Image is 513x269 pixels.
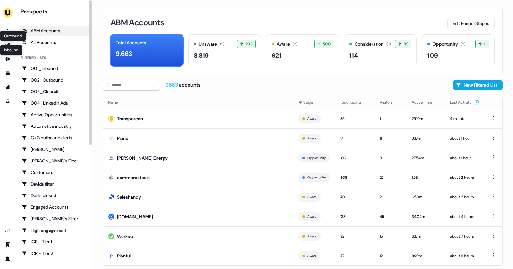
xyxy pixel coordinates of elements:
[272,51,281,60] div: 621
[117,116,143,122] div: Transporeon
[307,135,316,141] button: Aware
[18,237,89,247] a: Go to ICP - Tier 1
[380,97,400,108] button: Visitors
[450,194,479,200] div: about 2 hours
[340,174,369,181] div: 308
[340,213,369,220] div: 133
[116,49,132,58] div: 9,663
[380,253,401,259] div: 12
[412,135,440,142] div: 3:16m
[3,40,13,50] a: Go to outbound experience
[3,26,13,36] a: Go to prospects
[3,68,13,78] a: Go to templates
[340,194,369,200] div: 40
[380,213,401,220] div: 49
[117,135,128,142] div: Piano
[298,99,330,106] div: Stage
[18,144,89,154] a: Go to Charlotte Stone
[340,116,369,122] div: 85
[22,77,86,83] div: 002_Outbound
[340,97,369,108] button: Touchpoints
[22,204,86,210] div: Engaged Accounts
[18,63,89,74] a: Go to 001_Inbound
[450,97,479,108] button: Last Activity
[22,192,86,199] div: Deals closed
[103,96,293,109] th: Name
[18,37,89,48] a: All accounts
[3,254,13,264] a: Go to profile
[117,174,150,181] div: commercetools
[18,167,89,178] a: Go to Customers
[450,135,479,142] div: about 1 hour
[22,227,86,233] div: High engagement
[355,41,383,48] div: Consideration
[404,41,408,47] span: 89
[18,156,89,166] a: Go to Charlotte's Filter
[412,155,440,161] div: 27:54m
[380,174,401,181] div: 22
[22,146,86,152] div: [PERSON_NAME]
[117,194,141,200] div: Saleshandy
[3,225,13,236] a: Go to integrations
[21,55,46,61] div: Filtered lists
[450,253,479,259] div: about 11 hours
[412,174,440,181] div: 1:26h
[116,39,146,46] div: Total Accounts
[18,86,89,97] a: Go to 003_Clearbit
[340,155,369,161] div: 106
[340,253,369,259] div: 47
[453,80,503,90] button: New Filtered List
[307,155,326,161] button: Opportunity
[380,155,401,161] div: 9
[380,135,401,142] div: 11
[111,18,164,27] h3: ABM Accounts
[117,233,133,239] div: Workiva
[22,169,86,176] div: Customers
[433,41,458,48] div: Opportunity
[450,155,479,161] div: about 1 hour
[22,250,86,256] div: ICP - Tier 2
[18,98,89,108] a: Go to 004_LinkedIn Ads
[22,39,86,46] div: All Accounts
[117,253,131,259] div: Planful
[22,215,86,222] div: [PERSON_NAME]'s Filter
[412,97,440,108] button: Active Time
[246,41,253,47] span: 203
[18,133,89,143] a: Go to C+G outbound alerts
[18,248,89,258] a: Go to ICP - Tier 2
[18,179,89,189] a: Go to Davids filter
[117,155,168,161] div: [PERSON_NAME] Energy
[349,51,358,60] div: 114
[22,28,86,34] div: ABM Accounts
[22,239,86,245] div: ICP - Tier 1
[447,18,495,29] button: Edit Funnel Stages
[340,233,369,239] div: 32
[22,134,86,141] div: C+G outbound alerts
[18,225,89,235] a: Go to High engagement
[450,213,479,220] div: about 4 hours
[340,135,369,142] div: 17
[18,202,89,212] a: Go to Engaged Accounts
[307,194,316,200] button: Aware
[18,121,89,131] a: Go to Automotive industry
[22,111,86,118] div: Active Opportunities
[307,253,316,259] button: Aware
[3,96,13,107] a: Go to experiments
[18,190,89,201] a: Go to Deals closed
[484,41,486,47] span: 11
[165,82,201,89] div: accounts
[22,123,86,129] div: Automotive industry
[194,51,209,60] div: 8,819
[307,233,316,239] button: Aware
[21,8,89,15] div: Prospects
[3,54,13,64] a: Go to Inbound
[450,174,479,181] div: about 2 hours
[412,233,440,239] div: 6:13m
[117,213,153,220] div: [DOMAIN_NAME]
[22,65,86,72] div: 001_Inbound
[307,175,326,180] button: Opportunity
[380,233,401,239] div: 15
[18,75,89,85] a: Go to 002_Outbound
[412,253,440,259] div: 8:29m
[307,214,316,220] button: Aware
